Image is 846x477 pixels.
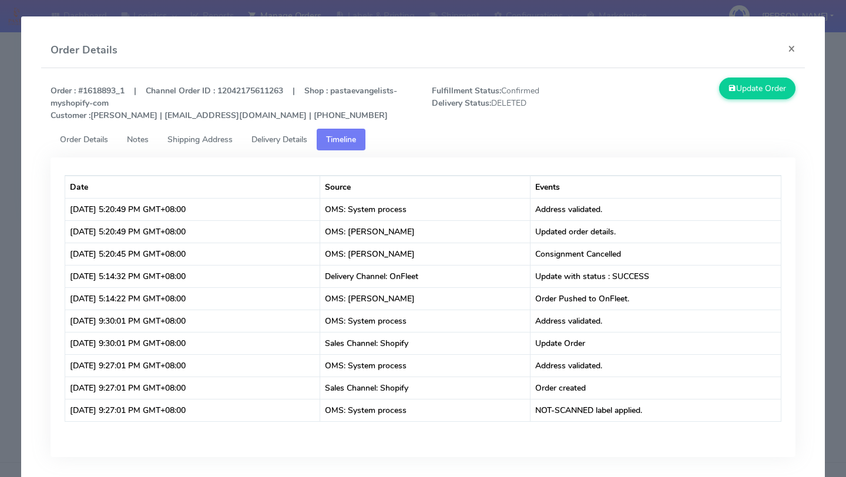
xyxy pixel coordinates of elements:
td: [DATE] 5:14:32 PM GMT+08:00 [65,265,320,287]
td: Sales Channel: Shopify [320,377,530,399]
th: Events [531,176,781,198]
td: OMS: [PERSON_NAME] [320,287,530,310]
td: Sales Channel: Shopify [320,332,530,354]
td: [DATE] 5:14:22 PM GMT+08:00 [65,287,320,310]
span: Delivery Details [251,134,307,145]
td: [DATE] 9:27:01 PM GMT+08:00 [65,354,320,377]
td: [DATE] 9:30:01 PM GMT+08:00 [65,332,320,354]
td: OMS: System process [320,354,530,377]
td: Address validated. [531,198,781,220]
td: OMS: System process [320,198,530,220]
th: Date [65,176,320,198]
td: OMS: System process [320,310,530,332]
strong: Customer : [51,110,90,121]
td: Order Pushed to OnFleet. [531,287,781,310]
td: [DATE] 9:30:01 PM GMT+08:00 [65,310,320,332]
td: NOT-SCANNED label applied. [531,399,781,421]
td: OMS: [PERSON_NAME] [320,220,530,243]
span: Shipping Address [167,134,233,145]
strong: Order : #1618893_1 | Channel Order ID : 12042175611263 | Shop : pastaevangelists-myshopify-com [P... [51,85,397,121]
td: [DATE] 5:20:49 PM GMT+08:00 [65,198,320,220]
td: Address validated. [531,354,781,377]
span: Order Details [60,134,108,145]
td: [DATE] 9:27:01 PM GMT+08:00 [65,399,320,421]
ul: Tabs [51,129,795,150]
td: Order created [531,377,781,399]
td: Update with status : SUCCESS [531,265,781,287]
span: Notes [127,134,149,145]
td: Updated order details. [531,220,781,243]
strong: Fulfillment Status: [432,85,501,96]
td: Update Order [531,332,781,354]
button: Update Order [719,78,795,99]
td: OMS: [PERSON_NAME] [320,243,530,265]
td: [DATE] 9:27:01 PM GMT+08:00 [65,377,320,399]
td: Delivery Channel: OnFleet [320,265,530,287]
span: Confirmed DELETED [423,85,613,122]
td: [DATE] 5:20:49 PM GMT+08:00 [65,220,320,243]
button: Close [778,33,805,64]
td: [DATE] 5:20:45 PM GMT+08:00 [65,243,320,265]
h4: Order Details [51,42,117,58]
td: Address validated. [531,310,781,332]
span: Timeline [326,134,356,145]
th: Source [320,176,530,198]
td: OMS: System process [320,399,530,421]
strong: Delivery Status: [432,98,491,109]
td: Consignment Cancelled [531,243,781,265]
